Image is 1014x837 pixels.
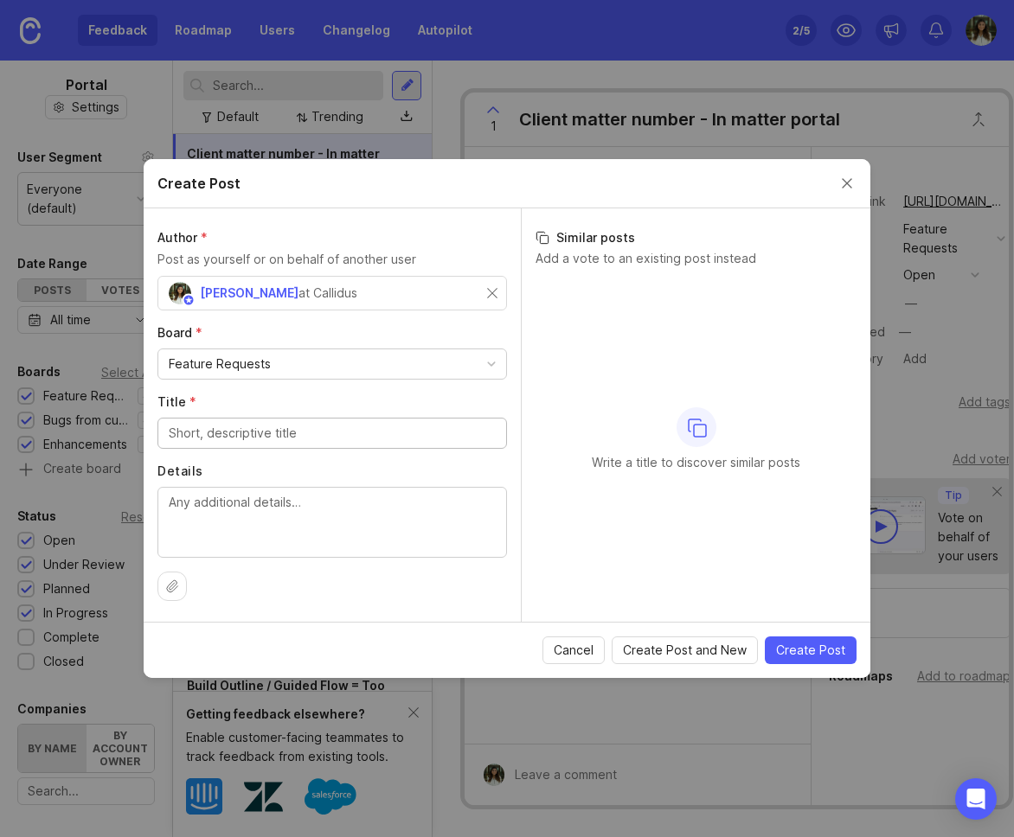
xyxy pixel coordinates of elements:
[200,285,298,300] span: [PERSON_NAME]
[157,325,202,340] span: Board (required)
[542,636,605,664] button: Cancel
[536,229,857,246] h3: Similar posts
[157,250,507,269] p: Post as yourself or on behalf of another user
[536,250,857,267] p: Add a vote to an existing post instead
[157,394,196,409] span: Title (required)
[183,294,196,307] img: member badge
[592,454,800,471] p: Write a title to discover similar posts
[765,636,857,664] button: Create Post
[169,424,496,443] input: Short, descriptive title
[169,282,191,304] img: Sarina Zohdi
[623,642,747,659] span: Create Post and New
[955,778,997,820] div: Open Intercom Messenger
[776,642,845,659] span: Create Post
[157,230,208,245] span: Author (required)
[157,463,507,480] label: Details
[169,355,271,374] div: Feature Requests
[554,642,594,659] span: Cancel
[612,636,758,664] button: Create Post and New
[298,284,357,303] div: at Callidus
[157,173,241,194] h2: Create Post
[838,174,857,193] button: Close create post modal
